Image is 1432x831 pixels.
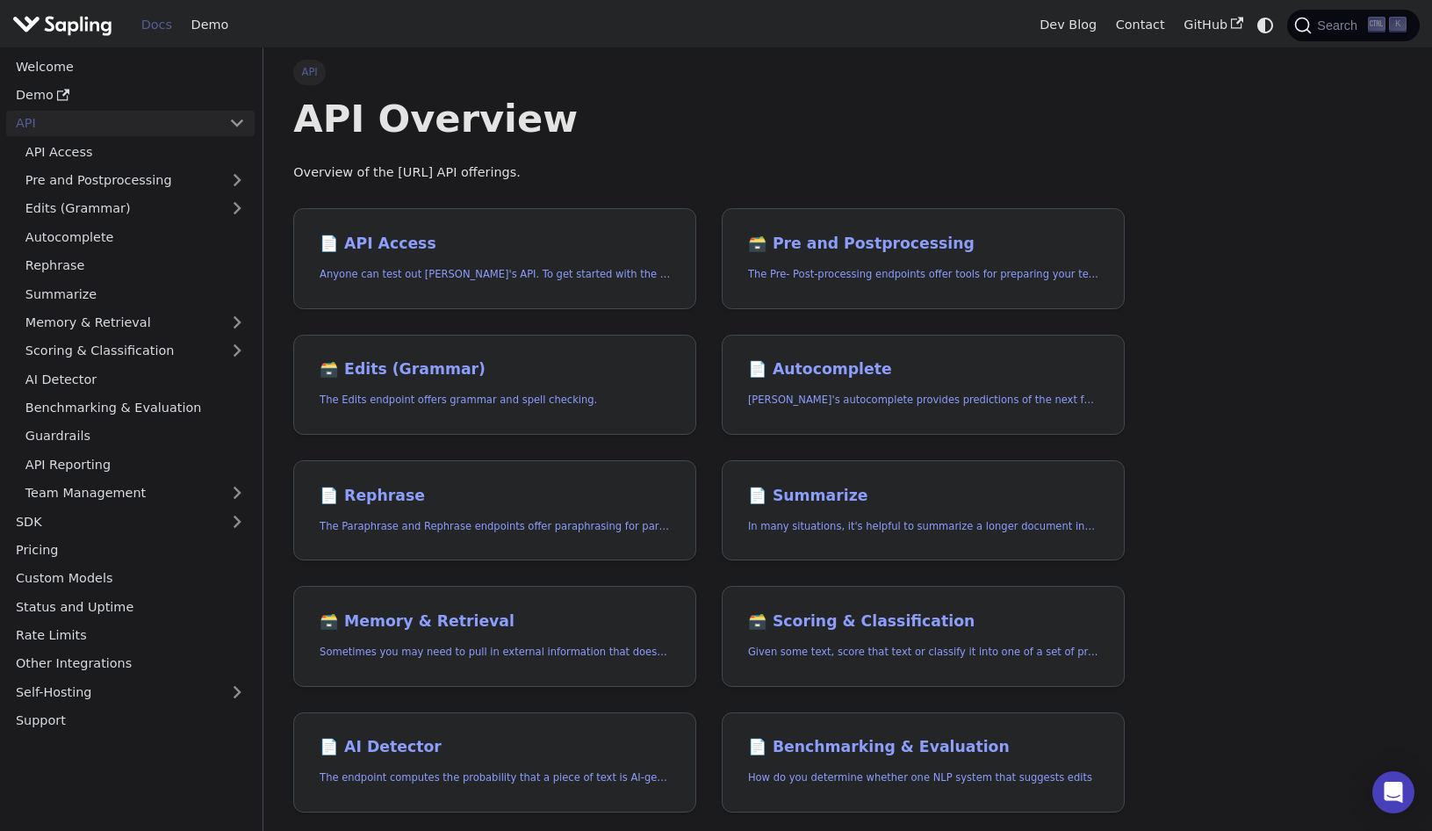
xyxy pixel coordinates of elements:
p: Overview of the [URL] API offerings. [293,163,1125,184]
p: The Edits endpoint offers grammar and spell checking. [320,392,670,408]
a: Autocomplete [16,224,255,249]
img: Sapling.ai [12,12,112,38]
a: Summarize [16,281,255,307]
a: Memory & Retrieval [16,310,255,336]
a: Rephrase [16,253,255,278]
a: GitHub [1174,11,1252,39]
button: Switch between dark and light mode (currently system mode) [1253,12,1278,38]
a: 📄️ API AccessAnyone can test out [PERSON_NAME]'s API. To get started with the API, simply: [293,208,696,309]
a: Demo [182,11,238,39]
h2: Rephrase [320,487,670,506]
span: Search [1312,18,1368,33]
a: Edits (Grammar) [16,196,255,221]
button: Collapse sidebar category 'API' [219,111,255,136]
a: 📄️ Benchmarking & EvaluationHow do you determine whether one NLP system that suggests edits [722,712,1125,813]
a: Guardrails [16,423,255,449]
p: The Paraphrase and Rephrase endpoints offer paraphrasing for particular styles. [320,518,670,535]
a: SDK [6,509,219,534]
kbd: K [1389,17,1407,33]
a: 🗃️ Scoring & ClassificationGiven some text, score that text or classify it into one of a set of p... [722,586,1125,687]
p: Given some text, score that text or classify it into one of a set of pre-specified categories. [748,644,1098,661]
a: Other Integrations [6,651,255,676]
h2: Benchmarking & Evaluation [748,738,1098,757]
a: Welcome [6,54,255,79]
a: Docs [132,11,182,39]
h2: Edits (Grammar) [320,360,670,379]
a: AI Detector [16,366,255,392]
button: Expand sidebar category 'SDK' [219,509,255,534]
h2: API Access [320,235,670,254]
a: Rate Limits [6,623,255,648]
span: API [293,60,326,84]
h2: Pre and Postprocessing [748,235,1098,254]
a: Status and Uptime [6,594,255,619]
a: Team Management [16,481,255,506]
p: The Pre- Post-processing endpoints offer tools for preparing your text data for ingestation as we... [748,266,1098,283]
a: API Access [16,139,255,164]
p: How do you determine whether one NLP system that suggests edits [748,770,1098,786]
a: Pre and Postprocessing [16,168,255,193]
p: Sapling's autocomplete provides predictions of the next few characters or words [748,392,1098,408]
p: The endpoint computes the probability that a piece of text is AI-generated, [320,770,670,786]
a: Demo [6,83,255,108]
a: API Reporting [16,452,255,477]
a: 📄️ SummarizeIn many situations, it's helpful to summarize a longer document into a shorter, more ... [722,460,1125,561]
a: 📄️ Autocomplete[PERSON_NAME]'s autocomplete provides predictions of the next few characters or words [722,335,1125,436]
a: Scoring & Classification [16,338,255,364]
h2: Memory & Retrieval [320,612,670,632]
button: Search (Ctrl+K) [1287,10,1419,41]
a: Support [6,708,255,733]
p: In many situations, it's helpful to summarize a longer document into a shorter, more easily diges... [748,518,1098,535]
a: 📄️ AI DetectorThe endpoint computes the probability that a piece of text is AI-generated, [293,712,696,813]
a: Contact [1106,11,1175,39]
a: Benchmarking & Evaluation [16,395,255,421]
h2: Autocomplete [748,360,1098,379]
a: 📄️ RephraseThe Paraphrase and Rephrase endpoints offer paraphrasing for particular styles. [293,460,696,561]
h2: Summarize [748,487,1098,506]
p: Sometimes you may need to pull in external information that doesn't fit in the context size of an... [320,644,670,661]
nav: Breadcrumbs [293,60,1125,84]
h2: Scoring & Classification [748,612,1098,632]
a: 🗃️ Memory & RetrievalSometimes you may need to pull in external information that doesn't fit in t... [293,586,696,687]
a: Custom Models [6,566,255,591]
a: Self-Hosting [6,679,255,705]
a: Sapling.ai [12,12,119,38]
div: Open Intercom Messenger [1372,771,1414,813]
a: 🗃️ Edits (Grammar)The Edits endpoint offers grammar and spell checking. [293,335,696,436]
a: Pricing [6,538,255,563]
h2: AI Detector [320,738,670,757]
h1: API Overview [293,95,1125,142]
a: API [6,111,219,136]
a: 🗃️ Pre and PostprocessingThe Pre- Post-processing endpoints offer tools for preparing your text d... [722,208,1125,309]
a: Dev Blog [1030,11,1105,39]
p: Anyone can test out Sapling's API. To get started with the API, simply: [320,266,670,283]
